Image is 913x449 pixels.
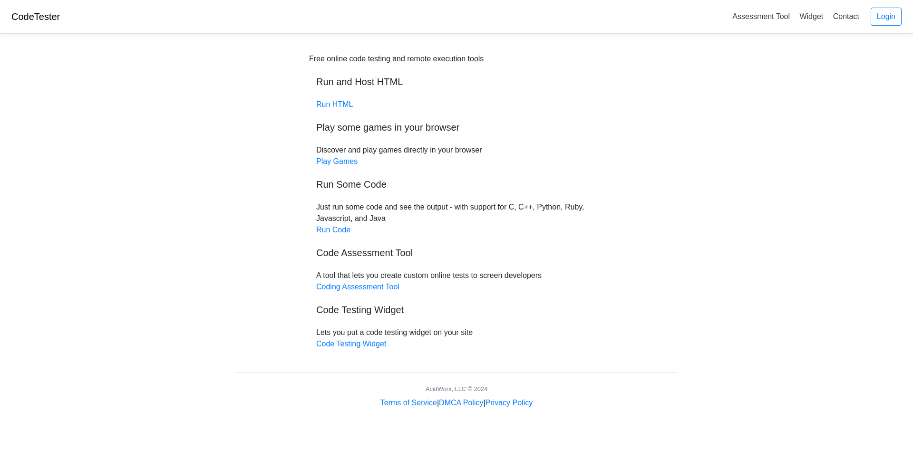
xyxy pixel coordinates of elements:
[426,384,487,393] div: AcidWorx, LLC © 2024
[380,397,533,409] div: | |
[796,9,827,24] a: Widget
[316,304,597,315] h5: Code Testing Widget
[316,283,399,291] a: Coding Assessment Tool
[309,53,484,65] div: Free online code testing and remote execution tools
[728,9,794,24] a: Assessment Tool
[316,157,358,165] a: Play Games
[380,399,437,407] a: Terms of Service
[316,122,597,133] h5: Play some games in your browser
[309,53,604,350] div: Discover and play games directly in your browser Just run some code and see the output - with sup...
[316,76,597,87] h5: Run and Host HTML
[439,399,483,407] a: DMCA Policy
[871,8,902,26] a: Login
[829,9,863,24] a: Contact
[316,226,350,234] a: Run Code
[486,399,533,407] a: Privacy Policy
[11,11,60,22] a: CodeTester
[316,340,386,348] a: Code Testing Widget
[316,179,597,190] h5: Run Some Code
[316,100,353,108] a: Run HTML
[316,247,597,258] h5: Code Assessment Tool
